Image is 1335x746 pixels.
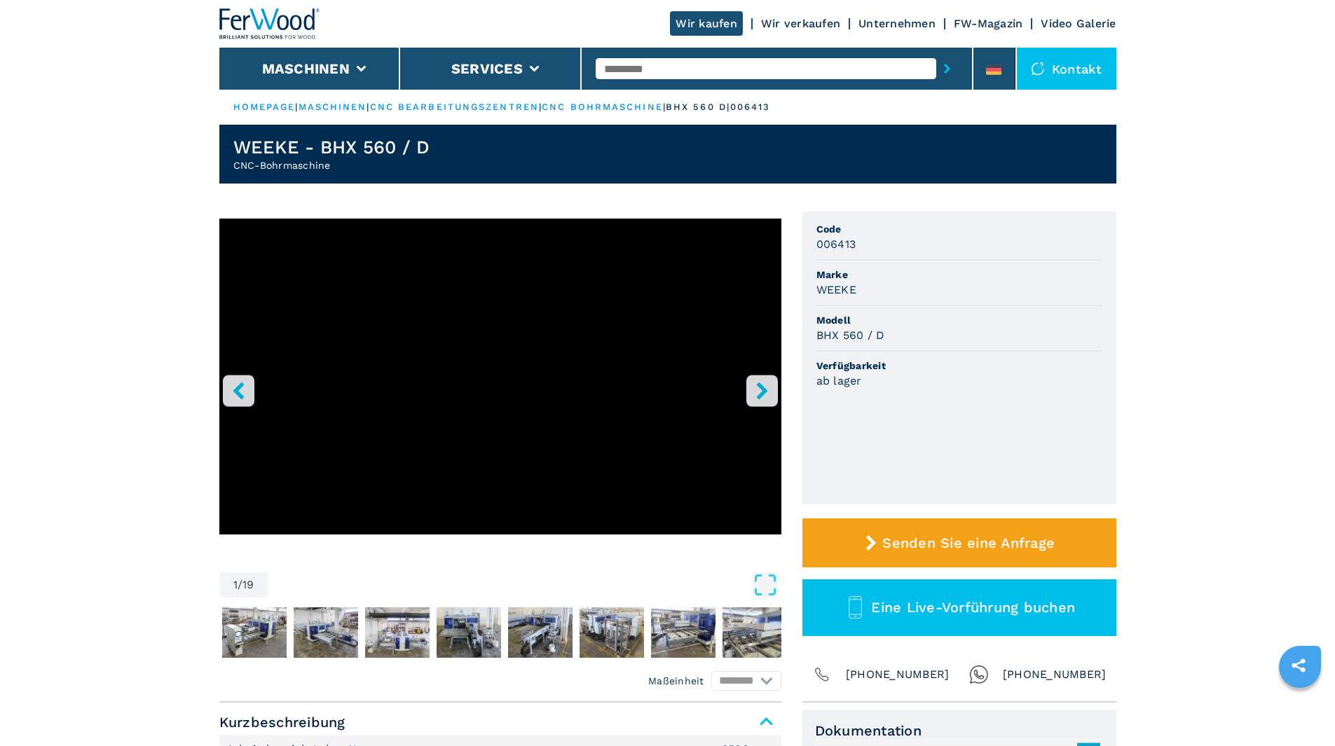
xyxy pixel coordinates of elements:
[219,8,320,39] img: Ferwood
[1017,48,1116,90] div: Kontakt
[238,579,242,590] span: /
[670,11,743,36] a: Wir kaufen
[812,665,832,684] img: Phone
[816,373,862,389] h3: ab lager
[651,607,716,658] img: 4952e92d899f3d2acbd11fda6a181599
[505,605,575,661] button: Go to Slide 6
[362,605,432,661] button: Go to Slide 4
[291,605,361,661] button: Go to Slide 3
[299,102,367,112] a: maschinen
[219,605,289,661] button: Go to Slide 2
[577,605,647,661] button: Go to Slide 7
[272,572,778,598] button: Open Fullscreen
[542,102,663,112] a: cnc bohrmaschine
[816,222,1102,236] span: Code
[219,710,781,735] span: Kurzbeschreibung
[451,60,523,77] button: Services
[233,579,238,590] span: 1
[858,17,936,30] a: Unternehmen
[882,534,1055,551] span: Senden Sie eine Anfrage
[969,665,989,684] img: Whatsapp
[1003,665,1107,684] span: [PHONE_NUMBER]
[954,17,1023,30] a: FW-Magazin
[242,579,254,590] span: 19
[233,158,430,172] h2: CNC-Bohrmaschine
[1041,17,1116,30] a: Video Galerie
[816,282,856,298] h3: WEEKE
[816,327,885,343] h3: BHX 560 / D
[663,102,666,112] span: |
[370,102,539,112] a: cnc bearbeitungszentren
[434,605,504,661] button: Go to Slide 5
[723,607,787,658] img: 0f6b5e9848e984c05b58a50e6b989681
[219,605,781,661] nav: Thumbnail Navigation
[1281,648,1316,683] a: sharethis
[262,60,350,77] button: Maschinen
[295,102,298,112] span: |
[219,219,781,558] div: Go to Slide 1
[815,722,1104,739] span: Dokumentation
[365,607,430,658] img: 9e24276914780109d7fa05acc047bca1
[846,665,950,684] span: [PHONE_NUMBER]
[816,359,1102,373] span: Verfügbarkeit
[648,674,704,688] em: Maßeinheit
[802,579,1116,636] button: Eine Live-Vorführung buchen
[871,599,1075,616] span: Eine Live-Vorführung buchen
[720,605,790,661] button: Go to Slide 9
[802,518,1116,567] button: Senden Sie eine Anfrage
[1031,62,1045,76] img: Kontakt
[648,605,718,661] button: Go to Slide 8
[437,607,501,658] img: 32076b2b1a652e22eff57fa63aae8129
[233,136,430,158] h1: WEEKE - BHX 560 / D
[936,53,958,85] button: submit-button
[539,102,542,112] span: |
[1275,683,1324,735] iframe: Chat
[222,607,287,658] img: 7257160ab5a9ea14e9d46f5f4e5449f8
[666,101,730,113] p: bhx 560 d |
[367,102,369,112] span: |
[761,17,840,30] a: Wir verkaufen
[746,375,778,406] button: right-button
[816,236,856,252] h3: 006413
[508,607,573,658] img: 0cfc569706f4203783ef7e20e55781f0
[580,607,644,658] img: 9e62e06e155daf04e1f4e417ba485357
[816,313,1102,327] span: Modell
[294,607,358,658] img: a3810093812663787af5362cae25c805
[816,268,1102,282] span: Marke
[219,219,781,534] iframe: Foratrice-Inseritrice-Flessibile in azione - WEEKE BHX 560 / D - Ferwoodgroup - 006413
[233,102,296,112] a: HOMEPAGE
[223,375,254,406] button: left-button
[730,101,771,113] p: 006413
